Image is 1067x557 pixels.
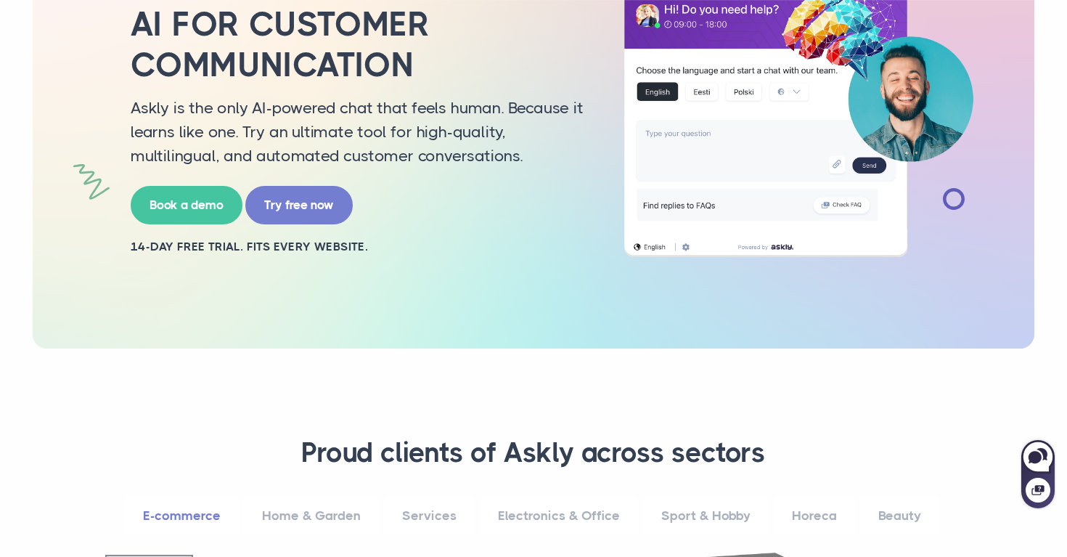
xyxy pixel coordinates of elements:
h2: 14-day free trial. Fits every website. [131,239,588,255]
h3: Proud clients of Askly across sectors [83,436,984,471]
a: Beauty [859,496,940,536]
p: Askly is the only AI-powered chat that feels human. Because it learns like one. Try an ultimate t... [131,96,588,168]
a: E-commerce [124,496,240,536]
a: Electronics & Office [479,496,639,536]
a: Try free now [245,186,353,224]
a: Services [383,496,475,536]
a: Sport & Hobby [642,496,769,536]
a: Book a demo [131,186,242,224]
iframe: Askly chat [1020,437,1056,510]
a: Home & Garden [243,496,380,536]
a: Horeca [773,496,856,536]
